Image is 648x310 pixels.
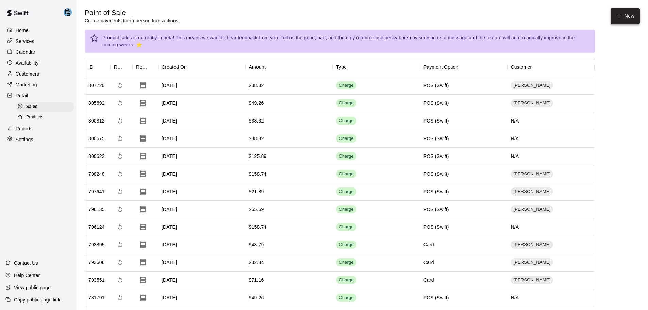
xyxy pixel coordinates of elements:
[249,153,267,160] div: $125.89
[62,5,77,19] div: MNS Facility Support
[16,113,74,122] div: Products
[114,185,126,198] span: Refund payment
[347,62,356,72] button: Sort
[249,277,264,283] div: $71.16
[158,95,246,112] div: [DATE]
[158,272,246,289] div: [DATE]
[511,171,553,177] span: [PERSON_NAME]
[339,277,354,283] div: Charge
[339,118,354,124] div: Charge
[5,58,71,68] a: Availability
[249,259,264,266] div: $32.84
[5,124,71,134] a: Reports
[249,82,264,89] div: $38.32
[158,254,246,272] div: [DATE]
[336,58,347,77] div: Type
[266,62,275,72] button: Sort
[249,241,264,248] div: $43.79
[507,289,595,307] div: N/A
[16,102,74,112] div: Sales
[136,185,150,198] button: Download Receipt
[507,58,595,77] div: Customer
[420,58,508,77] div: Payment Option
[114,79,126,92] span: Refund payment
[88,259,105,266] div: 793606
[114,256,126,268] span: Refund payment
[5,80,71,90] a: Marketing
[85,58,111,77] div: ID
[114,168,126,180] span: Refund payment
[249,135,264,142] div: $38.32
[423,259,434,266] div: Card
[423,170,449,177] div: POS (Swift)
[511,100,553,107] span: [PERSON_NAME]
[136,167,150,181] button: Download Receipt
[339,295,354,301] div: Charge
[16,27,29,34] p: Home
[16,112,77,123] a: Products
[16,60,39,66] p: Availability
[158,236,246,254] div: [DATE]
[114,58,123,77] div: Refund
[88,241,105,248] div: 793895
[123,62,133,72] button: Sort
[5,91,71,101] a: Retail
[187,62,196,72] button: Sort
[26,103,37,110] span: Sales
[136,96,150,110] button: Download Receipt
[249,100,264,107] div: $49.26
[16,81,37,88] p: Marketing
[5,47,71,57] a: Calendar
[423,100,449,107] div: POS (Swift)
[511,277,553,283] span: [PERSON_NAME]
[507,112,595,130] div: N/A
[339,100,354,107] div: Charge
[149,62,158,72] button: Sort
[16,125,33,132] p: Reports
[511,58,532,77] div: Customer
[423,135,449,142] div: POS (Swift)
[532,62,541,72] button: Sort
[88,117,105,124] div: 800812
[423,58,459,77] div: Payment Option
[511,82,553,89] span: [PERSON_NAME]
[158,58,246,77] div: Created On
[339,224,354,230] div: Charge
[136,256,150,269] button: Download Receipt
[158,183,246,201] div: [DATE]
[511,170,553,178] div: [PERSON_NAME]
[339,153,354,160] div: Charge
[423,153,449,160] div: POS (Swift)
[511,187,553,196] div: [PERSON_NAME]
[88,58,93,77] div: ID
[114,150,126,162] span: Refund payment
[423,277,434,283] div: Card
[333,58,420,77] div: Type
[136,58,149,77] div: Receipt
[249,224,267,230] div: $158.74
[114,274,126,286] span: Refund payment
[423,241,434,248] div: Card
[158,218,246,236] div: [DATE]
[158,289,246,307] div: [DATE]
[85,17,178,24] p: Create payments for in-person transactions
[16,101,77,112] a: Sales
[26,114,44,121] span: Products
[14,296,60,303] p: Copy public page link
[511,242,553,248] span: [PERSON_NAME]
[5,25,71,35] div: Home
[158,165,246,183] div: [DATE]
[511,259,553,266] span: [PERSON_NAME]
[423,224,449,230] div: POS (Swift)
[511,205,553,213] div: [PERSON_NAME]
[611,8,640,24] button: New
[136,114,150,128] button: Download Receipt
[93,62,103,72] button: Sort
[339,135,354,142] div: Charge
[339,206,354,213] div: Charge
[136,291,150,305] button: Download Receipt
[423,294,449,301] div: POS (Swift)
